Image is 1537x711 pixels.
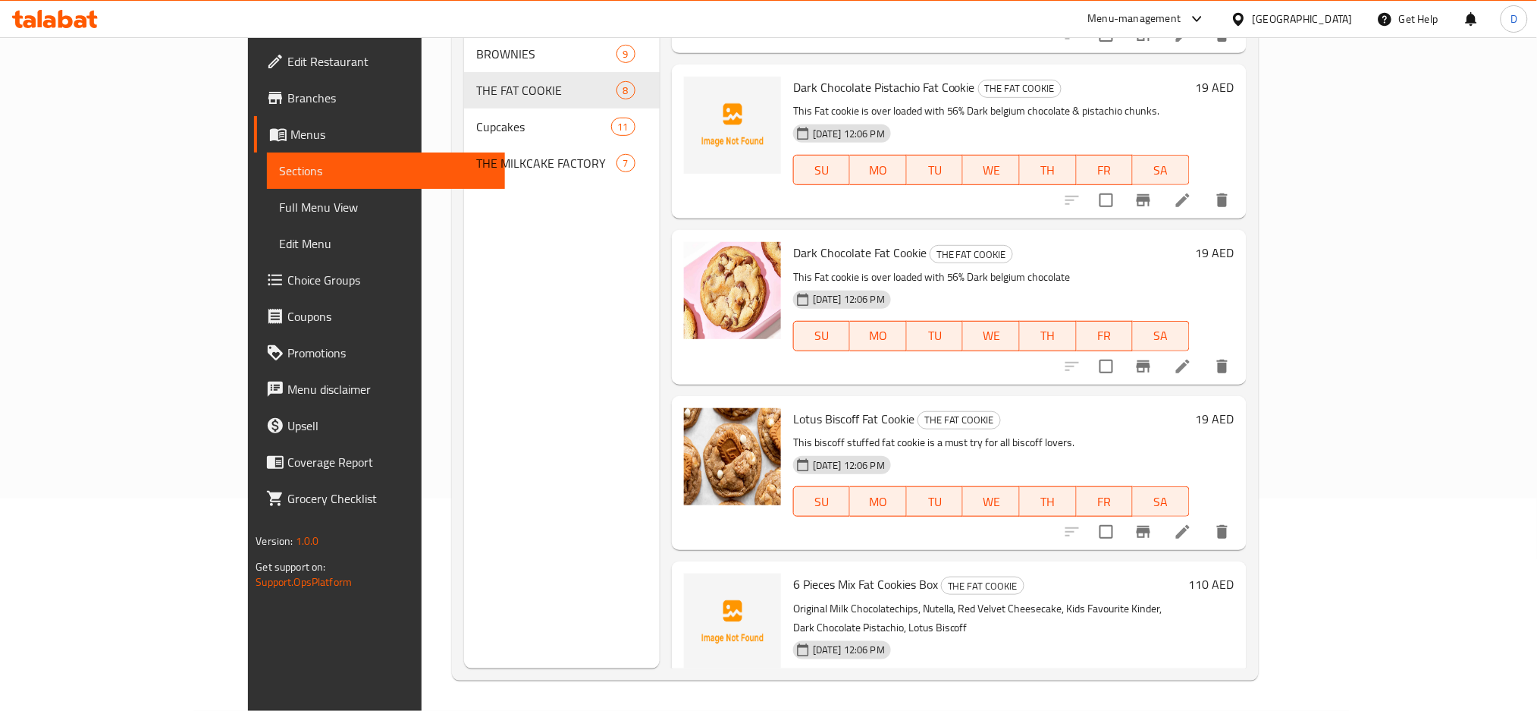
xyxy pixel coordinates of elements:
span: Cupcakes [476,118,611,136]
span: Dark Chocolate Pistachio Fat Cookie [793,76,975,99]
a: Edit Menu [267,225,505,262]
span: Version: [256,531,293,551]
span: TU [913,491,958,513]
button: SA [1133,155,1190,185]
a: Full Menu View [267,189,505,225]
span: [DATE] 12:06 PM [807,292,891,307]
span: Upsell [287,417,493,435]
button: delete [1204,348,1241,385]
span: FR [1083,491,1128,513]
a: Menu disclaimer [254,371,505,407]
span: [DATE] 12:06 PM [807,127,891,141]
span: 11 [612,120,635,134]
div: THE FAT COOKIE8 [464,72,660,109]
button: FR [1077,486,1134,517]
button: TU [907,486,964,517]
h6: 19 AED [1196,77,1234,98]
span: SA [1139,159,1184,181]
span: THE FAT COOKIE [930,246,1012,263]
div: items [616,45,635,63]
button: delete [1204,514,1241,550]
a: Branches [254,80,505,116]
button: SU [793,155,850,185]
button: TU [907,321,964,351]
div: THE MILKCAKE FACTORY7 [464,145,660,181]
button: WE [963,486,1020,517]
span: MO [856,325,901,347]
div: items [616,81,635,99]
span: WE [969,159,1014,181]
span: Get support on: [256,557,325,577]
span: 8 [617,83,635,98]
span: WE [969,325,1014,347]
span: Menus [290,125,493,143]
a: Support.OpsPlatform [256,572,352,592]
button: FR [1077,155,1134,185]
span: THE FAT COOKIE [476,81,616,99]
button: MO [850,321,907,351]
p: This Fat cookie is over loaded with 56% Dark belgium chocolate [793,268,1190,287]
span: TU [913,325,958,347]
span: MO [856,491,901,513]
span: Coupons [287,307,493,326]
span: FR [1083,159,1128,181]
span: SU [800,159,844,181]
a: Upsell [254,407,505,444]
span: Coverage Report [287,453,493,471]
span: TH [1026,159,1071,181]
span: Dark Chocolate Fat Cookie [793,241,927,264]
span: 6 Pieces Mix Fat Cookies Box [793,573,938,596]
button: Branch-specific-item [1125,514,1162,550]
button: FR [1077,321,1134,351]
span: THE FAT COOKIE [979,80,1061,97]
div: [GEOGRAPHIC_DATA] [1253,11,1353,27]
span: Full Menu View [279,198,493,216]
a: Choice Groups [254,262,505,298]
img: Dark Chocolate Pistachio Fat Cookie [684,77,781,174]
button: TH [1020,321,1077,351]
h6: 110 AED [1189,574,1234,595]
button: SU [793,321,850,351]
span: Select to update [1090,351,1122,382]
span: THE FAT COOKIE [918,411,1000,429]
a: Grocery Checklist [254,480,505,517]
button: delete [1204,182,1241,219]
nav: Menu sections [464,30,660,187]
span: Menu disclaimer [287,380,493,398]
h6: 19 AED [1196,408,1234,429]
h6: 19 AED [1196,242,1234,263]
span: 1.0.0 [296,531,319,551]
div: THE FAT COOKIE [930,245,1013,263]
div: THE FAT COOKIE [978,80,1062,98]
span: THE MILKCAKE FACTORY [476,154,616,172]
span: Lotus Biscoff Fat Cookie [793,407,914,430]
button: WE [963,155,1020,185]
span: Branches [287,89,493,107]
a: Coupons [254,298,505,335]
span: BROWNIES [476,45,616,63]
span: 9 [617,47,635,61]
span: Select to update [1090,516,1122,548]
span: Choice Groups [287,271,493,289]
span: TH [1026,491,1071,513]
span: THE FAT COOKIE [942,577,1024,595]
span: TU [913,159,958,181]
button: MO [850,486,907,517]
img: 6 Pieces Mix Fat Cookies Box [684,574,781,671]
button: Branch-specific-item [1125,182,1162,219]
a: Edit Restaurant [254,43,505,80]
span: Sections [279,162,493,180]
button: MO [850,155,907,185]
div: THE FAT COOKIE [941,577,1024,595]
button: Branch-specific-item [1125,348,1162,385]
span: [DATE] 12:06 PM [807,643,891,657]
span: SU [800,325,844,347]
button: WE [963,321,1020,351]
div: items [616,154,635,172]
button: SA [1133,486,1190,517]
div: Menu-management [1088,10,1181,28]
span: WE [969,491,1014,513]
span: TH [1026,325,1071,347]
span: SA [1139,325,1184,347]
